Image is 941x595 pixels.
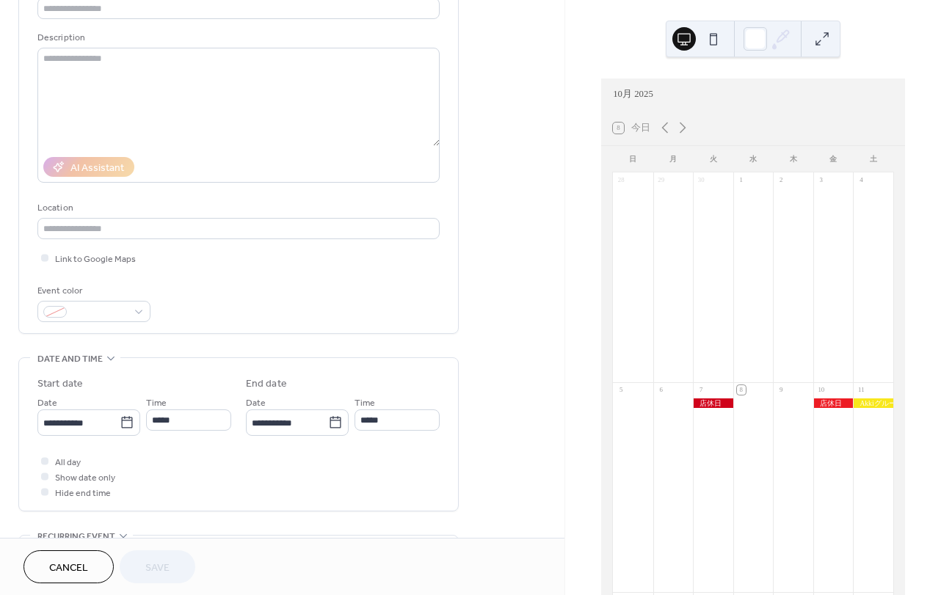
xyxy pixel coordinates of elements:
[37,283,148,299] div: Event color
[37,30,437,45] div: Description
[853,398,893,408] div: Akkiグループ展
[246,376,287,392] div: End date
[617,385,625,394] div: 5
[146,395,167,411] span: Time
[777,176,785,185] div: 2
[246,395,266,411] span: Date
[817,385,826,394] div: 10
[853,146,893,172] div: 土
[697,385,705,394] div: 7
[37,529,115,544] span: Recurring event
[733,146,774,172] div: 水
[55,470,115,486] span: Show date only
[37,376,83,392] div: Start date
[657,385,666,394] div: 6
[55,486,111,501] span: Hide end time
[657,176,666,185] div: 29
[37,351,103,367] span: Date and time
[23,550,114,583] button: Cancel
[617,176,625,185] div: 28
[55,455,81,470] span: All day
[601,79,905,110] div: 10月 2025
[49,561,88,576] span: Cancel
[737,176,746,185] div: 1
[55,252,136,267] span: Link to Google Maps
[697,176,705,185] div: 30
[653,146,694,172] div: 月
[817,176,826,185] div: 3
[613,146,653,172] div: 日
[355,395,375,411] span: Time
[857,176,865,185] div: 4
[693,146,733,172] div: 火
[693,398,733,408] div: 店休日
[737,385,746,394] div: 8
[813,398,854,408] div: 店休日
[777,385,785,394] div: 9
[813,146,854,172] div: 金
[857,385,865,394] div: 11
[37,395,57,411] span: Date
[37,200,437,216] div: Location
[773,146,813,172] div: 木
